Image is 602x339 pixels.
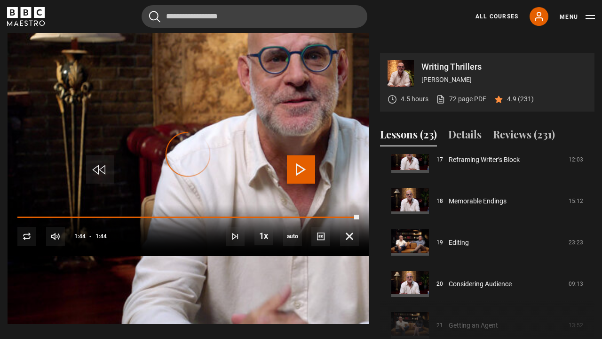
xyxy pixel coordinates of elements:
[283,227,302,246] span: auto
[95,228,107,245] span: 1:44
[421,75,587,85] p: [PERSON_NAME]
[142,5,367,28] input: Search
[449,279,512,289] a: Considering Audience
[380,127,437,146] button: Lessons (23)
[7,7,45,26] svg: BBC Maestro
[449,196,507,206] a: Memorable Endings
[226,227,245,246] button: Next Lesson
[340,227,359,246] button: Fullscreen
[448,127,482,146] button: Details
[507,94,534,104] p: 4.9 (231)
[475,12,518,21] a: All Courses
[436,94,486,104] a: 72 page PDF
[449,155,520,165] a: Reframing Writer’s Block
[311,227,330,246] button: Captions
[254,226,273,245] button: Playback Rate
[74,228,86,245] span: 1:44
[421,63,587,71] p: Writing Thrillers
[401,94,428,104] p: 4.5 hours
[46,227,65,246] button: Mute
[17,227,36,246] button: Replay
[149,11,160,23] button: Submit the search query
[560,12,595,22] button: Toggle navigation
[283,227,302,246] div: Current quality: 720p
[449,238,469,248] a: Editing
[8,53,369,256] video-js: Video Player
[493,127,555,146] button: Reviews (231)
[89,233,92,240] span: -
[17,217,359,218] div: Progress Bar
